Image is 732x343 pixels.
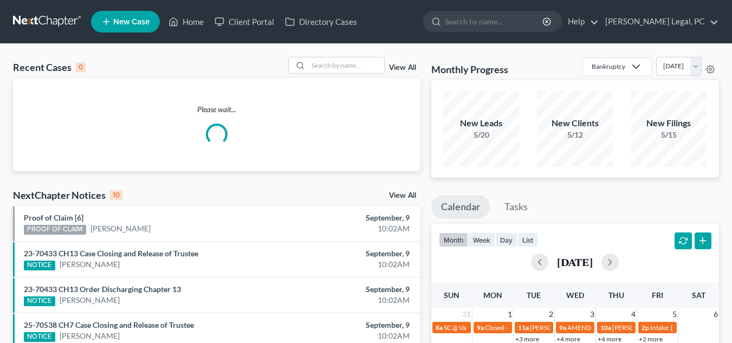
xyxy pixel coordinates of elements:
a: +4 more [598,335,621,343]
a: 25-70538 CH7 Case Closing and Release of Trustee [24,320,194,329]
a: Calendar [431,195,490,219]
span: 2 [548,308,554,321]
div: 5/15 [631,130,707,140]
button: day [495,232,517,247]
div: 10:02AM [288,223,410,234]
a: +2 more [639,335,663,343]
button: month [439,232,468,247]
div: 0 [76,62,86,72]
div: PROOF OF CLAIM [24,225,86,235]
span: 10a [600,323,611,332]
div: September, 9 [288,284,410,295]
input: Search by name... [445,11,544,31]
span: Closed - [DATE] - Closed [485,323,553,332]
a: Home [163,12,209,31]
div: NOTICE [24,296,55,306]
span: 11a [518,323,529,332]
span: AMENDED PLAN DUE FOR [PERSON_NAME] [567,323,698,332]
a: Tasks [495,195,537,219]
span: 6 [712,308,719,321]
span: Sun [444,290,459,300]
p: Please wait... [13,104,420,115]
span: 8a [436,323,443,332]
span: 1 [507,308,513,321]
div: NOTICE [24,332,55,342]
div: 10:02AM [288,331,410,341]
a: Proof of Claim [6] [24,213,83,222]
div: New Clients [537,117,613,130]
span: 31 [461,308,472,321]
a: 23-70433 CH13 Case Closing and Release of Trustee [24,249,198,258]
span: 5 [671,308,678,321]
div: September, 9 [288,248,410,259]
div: September, 9 [288,320,410,331]
span: 2p [642,323,649,332]
a: [PERSON_NAME] [90,223,151,234]
div: New Leads [443,117,519,130]
span: New Case [113,18,150,26]
span: Wed [566,290,584,300]
span: Tue [527,290,541,300]
div: NOTICE [24,261,55,270]
div: New Filings [631,117,707,130]
a: View All [389,64,416,72]
a: [PERSON_NAME] Legal, PC [600,12,718,31]
span: 3 [589,308,595,321]
a: 23-70433 CH13 Order Discharging Chapter 13 [24,284,181,294]
h3: Monthly Progress [431,63,508,76]
div: 5/12 [537,130,613,140]
span: [PERSON_NAME] to sign [530,323,600,332]
div: September, 9 [288,212,410,223]
button: week [468,232,495,247]
div: 10 [110,190,122,200]
a: [PERSON_NAME] [60,295,120,306]
div: 5/20 [443,130,519,140]
span: 4 [630,308,637,321]
span: Sat [692,290,705,300]
a: Help [562,12,599,31]
button: list [517,232,538,247]
a: [PERSON_NAME] [60,259,120,270]
div: Bankruptcy [592,62,625,71]
span: SC @ Va Tech [444,323,481,332]
h2: [DATE] [557,256,593,268]
span: Thu [608,290,624,300]
div: Recent Cases [13,61,86,74]
span: 9a [477,323,484,332]
a: View All [389,192,416,199]
span: 9a [559,323,566,332]
a: Directory Cases [280,12,362,31]
a: +3 more [515,335,539,343]
div: 10:02AM [288,259,410,270]
span: Fri [652,290,663,300]
a: +4 more [556,335,580,343]
div: NextChapter Notices [13,189,122,202]
input: Search by name... [308,57,384,73]
a: Client Portal [209,12,280,31]
div: 10:02AM [288,295,410,306]
span: Mon [483,290,502,300]
a: [PERSON_NAME] [60,331,120,341]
